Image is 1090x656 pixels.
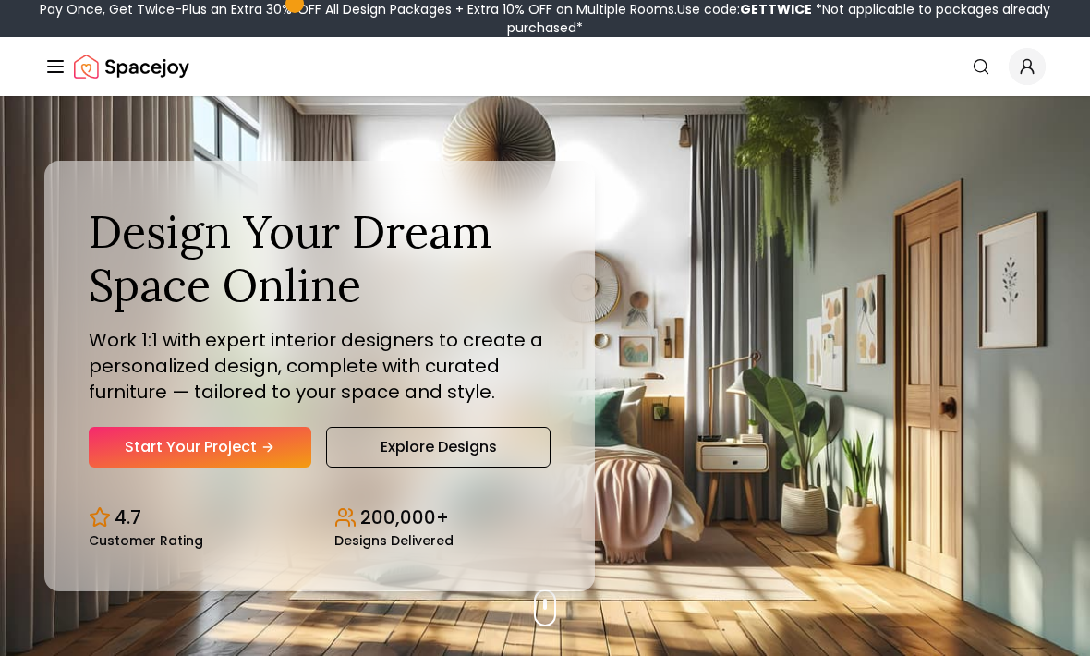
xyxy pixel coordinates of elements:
[89,427,311,468] a: Start Your Project
[89,534,203,547] small: Customer Rating
[334,534,454,547] small: Designs Delivered
[74,48,189,85] a: Spacejoy
[44,37,1046,96] nav: Global
[89,490,551,547] div: Design stats
[326,427,551,468] a: Explore Designs
[115,504,141,530] p: 4.7
[360,504,449,530] p: 200,000+
[89,205,551,311] h1: Design Your Dream Space Online
[89,327,551,405] p: Work 1:1 with expert interior designers to create a personalized design, complete with curated fu...
[74,48,189,85] img: Spacejoy Logo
